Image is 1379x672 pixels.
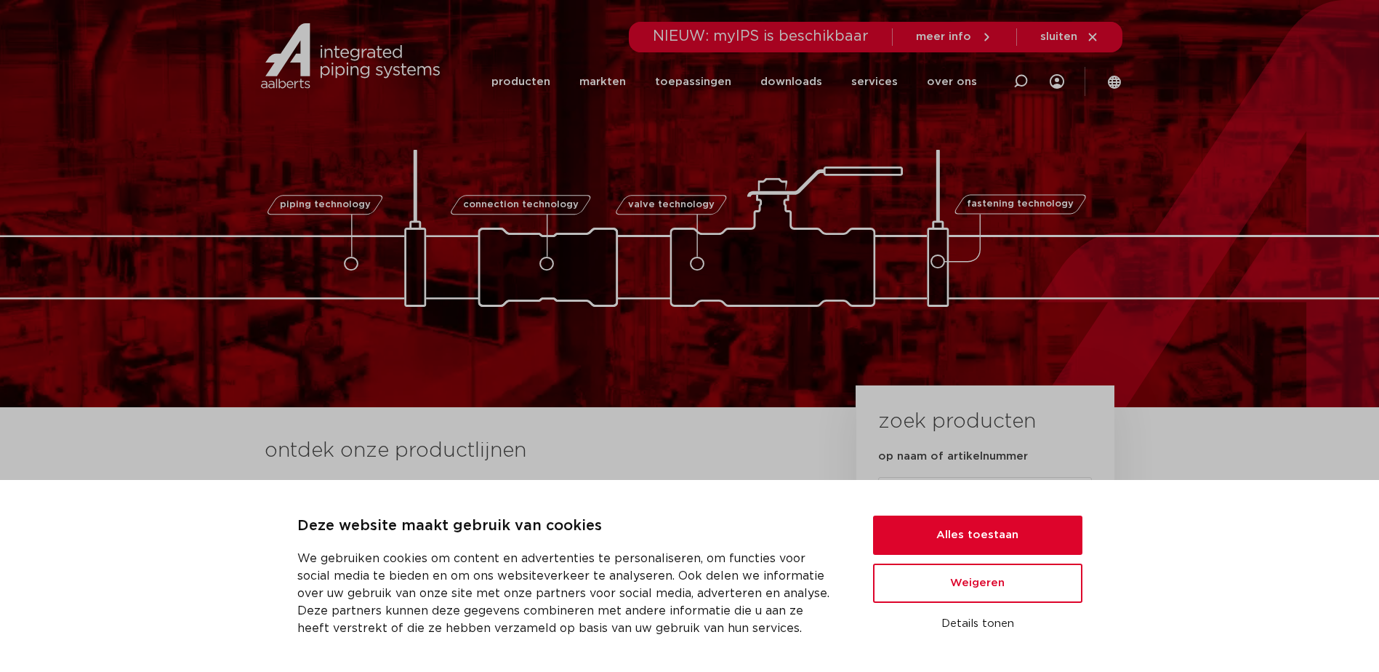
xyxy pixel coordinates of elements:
span: fastening technology [967,200,1074,209]
a: downloads [760,52,822,111]
span: piping technology [280,200,371,209]
nav: Menu [491,52,977,111]
a: services [851,52,898,111]
h3: zoek producten [878,407,1036,436]
a: over ons [927,52,977,111]
span: meer info [916,31,971,42]
a: producten [491,52,550,111]
button: Details tonen [873,612,1082,636]
p: We gebruiken cookies om content en advertenties te personaliseren, om functies voor social media ... [297,550,838,637]
div: my IPS [1050,52,1064,111]
a: toepassingen [655,52,731,111]
input: zoeken [878,477,1092,511]
span: sluiten [1040,31,1077,42]
button: Weigeren [873,564,1082,603]
p: Deze website maakt gebruik van cookies [297,515,838,538]
h3: ontdek onze productlijnen [265,436,807,465]
span: NIEUW: myIPS is beschikbaar [653,29,869,44]
span: valve technology [628,200,715,209]
a: meer info [916,31,993,44]
a: markten [579,52,626,111]
button: Alles toestaan [873,516,1082,555]
label: op naam of artikelnummer [878,449,1028,464]
span: connection technology [462,200,578,209]
a: sluiten [1040,31,1099,44]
